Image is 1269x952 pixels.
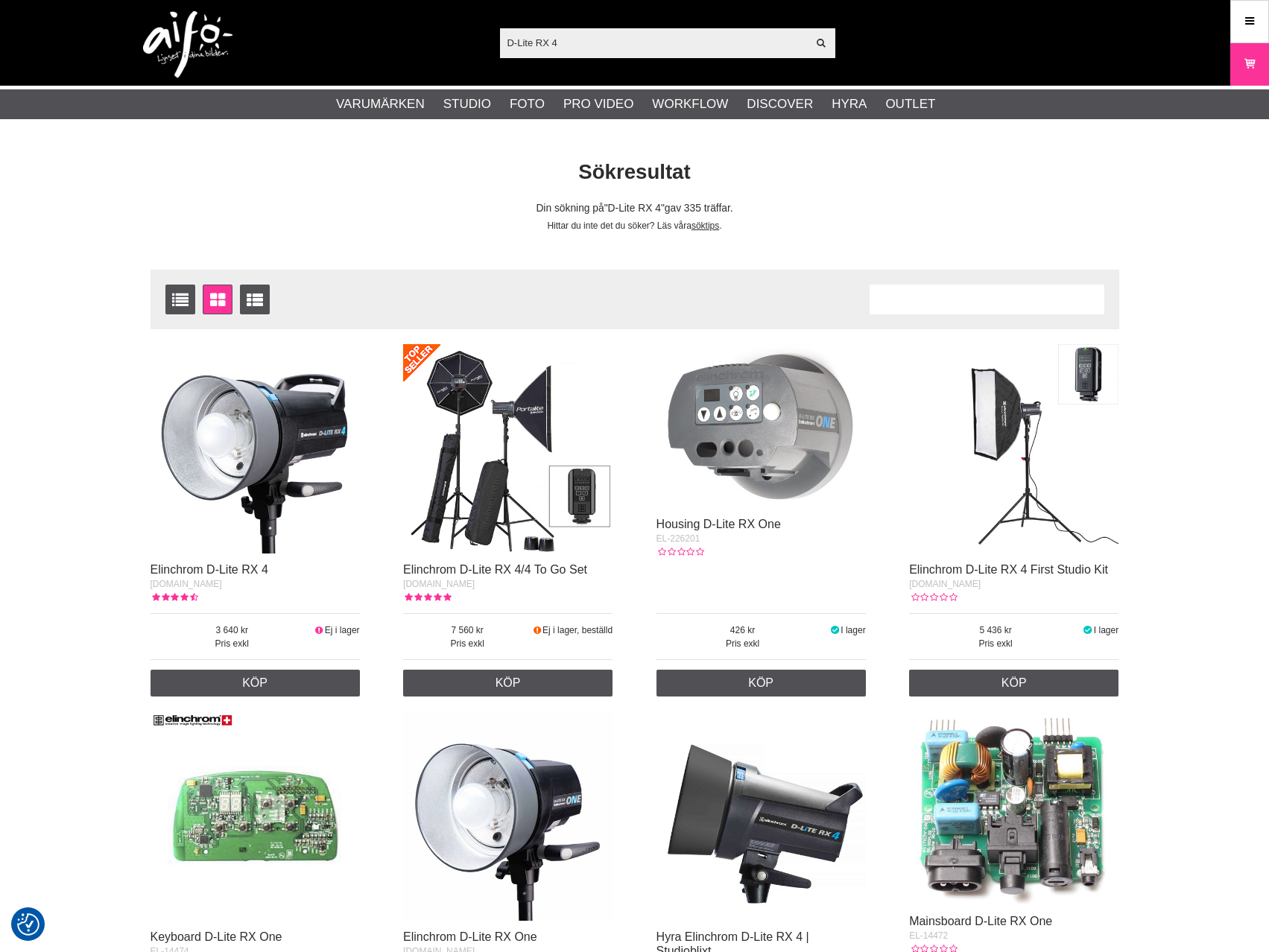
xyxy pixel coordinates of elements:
i: I lager [829,625,841,635]
span: I lager [841,625,865,635]
span: [DOMAIN_NAME] [151,579,222,589]
a: Köp [403,670,613,696]
a: söktips [692,220,719,231]
a: Fönstervisning [203,285,232,314]
a: Elinchrom D-Lite RX 4 [151,563,268,576]
span: . [719,220,721,231]
a: Outlet [885,95,935,114]
button: Samtyckesinställningar [17,911,39,938]
i: I lager [1082,625,1094,635]
span: Pris exkl [656,637,829,650]
a: Workflow [652,95,728,114]
span: 3 640 [151,623,314,637]
h1: Sökresultat [139,158,1130,187]
a: Mainsboard D-Lite RX One [909,915,1052,927]
span: 426 [656,623,829,637]
img: Hyra Elinchrom D-Lite RX 4 | Studioblixt [656,711,866,921]
a: Pro Video [563,95,633,114]
a: Discover [747,95,813,114]
a: Keyboard D-Lite RX One [151,930,282,943]
img: Keyboard D-Lite RX One [151,711,360,921]
span: EL-14472 [909,930,948,941]
a: Köp [909,670,1118,696]
img: Elinchrom D-Lite RX 4 First Studio Kit [909,344,1118,553]
span: 5 436 [909,623,1082,637]
a: Utökad listvisning [240,285,270,314]
img: Elinchrom D-Lite RX 4/4 To Go Set [403,344,613,553]
a: Housing D-Lite RX One [656,518,781,530]
span: D-Lite RX 4 [604,203,665,214]
a: Köp [656,670,866,696]
img: Elinchrom D-Lite RX 4 [151,344,360,553]
img: Mainsboard D-Lite RX One [909,711,1118,906]
a: Studio [443,95,491,114]
span: Pris exkl [151,637,314,650]
i: Beställd [531,625,542,635]
a: Elinchrom D-Lite RX One [403,930,537,943]
img: Housing D-Lite RX One [656,344,866,508]
div: Kundbetyg: 0 [909,591,957,604]
a: Hyra [832,95,867,114]
i: Ej i lager [314,625,325,635]
a: Elinchrom D-Lite RX 4/4 To Go Set [403,563,587,576]
span: [DOMAIN_NAME] [909,579,981,589]
img: Revisit consent button [17,913,39,936]
span: 7 560 [403,623,531,637]
a: Elinchrom D-Lite RX 4 First Studio Kit [909,563,1108,576]
a: Köp [151,670,360,696]
span: [DOMAIN_NAME] [403,579,475,589]
span: EL-226201 [656,533,700,544]
div: Kundbetyg: 4.50 [151,591,198,604]
span: Hittar du inte det du söker? Läs våra [547,220,691,231]
span: Pris exkl [909,637,1082,650]
span: Din sökning på gav 335 träffar. [536,203,732,214]
span: I lager [1094,625,1118,635]
input: Sök produkter ... [500,31,808,54]
div: Kundbetyg: 0 [656,545,704,559]
span: Ej i lager, beställd [542,625,613,635]
span: Pris exkl [403,637,531,650]
a: Foto [510,95,545,114]
a: Listvisning [165,285,195,314]
span: Ej i lager [325,625,360,635]
div: Kundbetyg: 5.00 [403,591,451,604]
img: Elinchrom D-Lite RX One [403,711,613,921]
img: logo.png [143,11,232,78]
a: Varumärken [336,95,425,114]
